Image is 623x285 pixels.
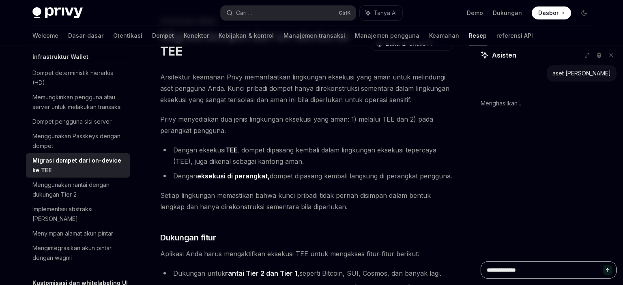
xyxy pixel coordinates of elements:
[160,114,453,136] span: Privy menyediakan dua jenis lingkungan eksekusi yang aman: 1) melalui TEE dan 2) pada perangkat p...
[32,229,113,238] div: Menyimpan alamat akun pintar
[32,92,125,112] div: Memungkinkan pengguna atau server untuk melakukan transaksi
[26,226,130,241] a: Menyimpan alamat akun pintar
[532,6,571,19] a: Dasbor
[481,93,617,114] div: Menghasilkan...
[26,66,130,90] a: Dompet deterministik hierarkis (HD)
[26,202,130,226] a: Implementasi abstraksi [PERSON_NAME]
[221,6,356,20] button: Cari ...CtrlK
[32,68,125,88] div: Dompet deterministik hierarkis (HD)
[467,9,483,17] a: Demo
[360,6,402,20] button: Tanya AI
[26,153,130,178] a: Migrasi dompet dari on-device ke TEE
[374,9,397,17] span: Tanya AI
[32,26,58,45] a: Welcome
[429,26,459,45] a: Keamanan
[32,243,125,263] div: Mengintegrasikan akun pintar dengan wagmi
[197,172,270,180] a: eksekusi di perangkat,
[355,26,419,45] a: Manajemen pengguna
[160,190,453,212] span: Setiap lingkungan memastikan bahwa kunci pribadi tidak pernah disimpan dalam bentuk lengkap dan h...
[339,10,351,16] span: Ctrl K
[493,9,522,17] a: Dukungan
[32,117,112,126] div: Dompet pengguna sisi server
[32,156,125,175] div: Migrasi dompet dari on-device ke TEE
[26,129,130,153] a: Menggunakan Passkeys dengan dompet
[160,144,453,167] li: Dengan eksekusi , dompet dipasang kembali dalam lingkungan eksekusi tepercaya (TEE), juga dikenal...
[603,265,612,275] button: Kirim pesan
[32,204,125,224] div: Implementasi abstraksi [PERSON_NAME]
[496,26,533,45] a: referensi API
[578,6,591,19] button: Mode Gelap Belok
[32,180,125,199] div: Menggunakan rantai dengan dukungan Tier 2
[236,8,252,18] div: Cari ...
[160,71,453,105] span: Arsitektur keamanan Privy memanfaatkan lingkungan eksekusi yang aman untuk melindungi aset penggu...
[552,69,611,77] div: aset [PERSON_NAME]
[226,146,237,154] a: TEE
[538,9,559,17] span: Dasbor
[26,90,130,114] a: Memungkinkan pengguna atau server untuk melakukan transaksi
[160,268,453,279] li: Dukungan untuk seperti Bitcoin, SUI, Cosmos, dan banyak lagi.
[113,26,142,45] a: Otentikasi
[219,26,274,45] a: Kebijakan & kontrol
[32,131,125,151] div: Menggunakan Passkeys dengan dompet
[68,26,103,45] a: Dasar-dasar
[32,7,83,19] img: logo gelap
[469,26,487,45] a: Resep
[26,178,130,202] a: Menggunakan rantai dengan dukungan Tier 2
[160,170,453,182] li: Dengan dompet dipasang kembali langsung di perangkat pengguna.
[26,241,130,265] a: Mengintegrasikan akun pintar dengan wagmi
[160,248,453,259] span: Aplikasi Anda harus mengaktifkan eksekusi TEE untuk mengakses fitur-fitur berikut:
[492,50,516,60] span: Asisten
[184,26,209,45] a: Konektor
[152,26,174,45] a: Dompet
[284,26,345,45] a: Manajemen transaksi
[26,114,130,129] a: Dompet pengguna sisi server
[160,232,216,243] span: Dukungan fitur
[225,269,299,278] a: rantai Tier 2 dan Tier 1,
